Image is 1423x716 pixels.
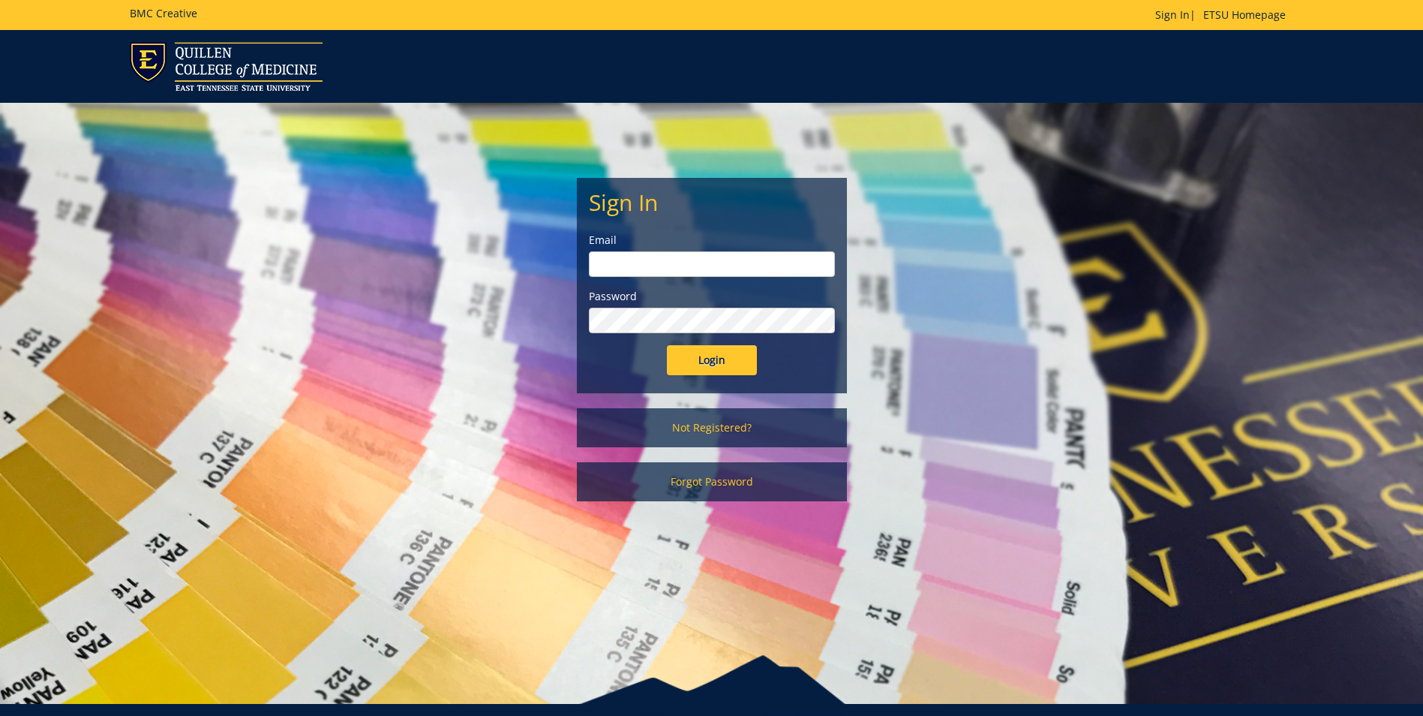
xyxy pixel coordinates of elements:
[130,8,197,19] h5: BMC Creative
[577,462,847,501] a: Forgot Password
[667,345,757,375] input: Login
[1155,8,1190,22] a: Sign In
[577,408,847,447] a: Not Registered?
[589,289,835,304] label: Password
[130,42,323,91] img: ETSU logo
[1196,8,1293,22] a: ETSU Homepage
[589,233,835,248] label: Email
[1155,8,1293,23] p: |
[589,190,835,215] h2: Sign In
